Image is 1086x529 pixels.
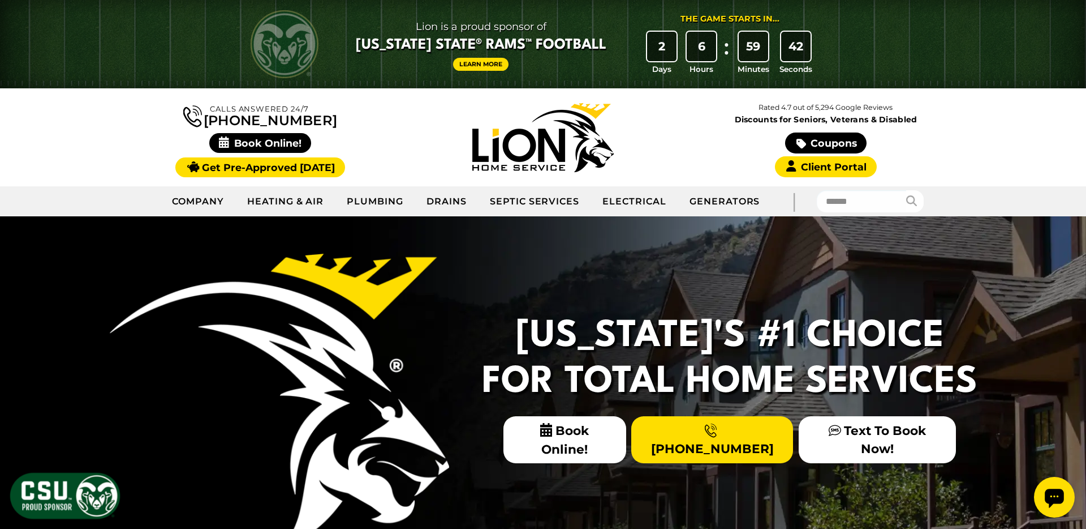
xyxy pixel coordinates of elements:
[251,10,318,78] img: CSU Rams logo
[236,187,335,216] a: Heating & Air
[785,133,867,153] a: Coupons
[652,63,671,75] span: Days
[175,157,344,177] a: Get Pre-Approved [DATE]
[684,101,967,114] p: Rated 4.7 out of 5,294 Google Reviews
[5,5,45,45] div: Open chat widget
[475,314,984,405] h2: [US_STATE]'s #1 Choice For Total Home Services
[799,416,956,463] a: Text To Book Now!
[678,187,772,216] a: Generators
[8,471,122,521] img: CSU Sponsor Badge
[209,133,312,153] span: Book Online!
[356,36,606,55] span: [US_STATE] State® Rams™ Football
[687,32,716,61] div: 6
[721,32,732,75] div: :
[453,58,508,71] a: Learn More
[647,32,676,61] div: 2
[680,13,779,25] div: The Game Starts in...
[631,416,793,463] a: [PHONE_NUMBER]
[738,63,769,75] span: Minutes
[689,63,713,75] span: Hours
[779,63,812,75] span: Seconds
[591,187,678,216] a: Electrical
[775,156,877,177] a: Client Portal
[503,416,626,463] span: Book Online!
[356,18,606,36] span: Lion is a proud sponsor of
[183,103,337,127] a: [PHONE_NUMBER]
[771,186,816,216] div: |
[161,187,236,216] a: Company
[415,187,479,216] a: Drains
[479,187,591,216] a: Septic Services
[335,187,415,216] a: Plumbing
[687,116,965,123] span: Discounts for Seniors, Veterans & Disabled
[739,32,768,61] div: 59
[472,103,614,172] img: Lion Home Service
[781,32,811,61] div: 42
